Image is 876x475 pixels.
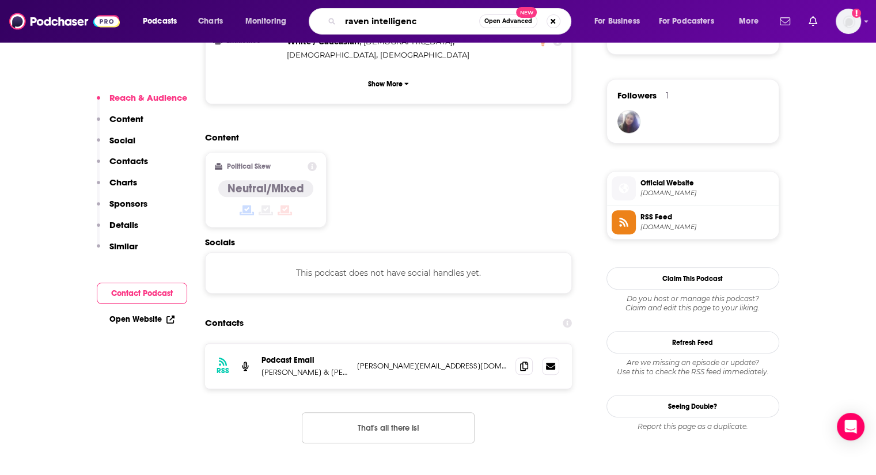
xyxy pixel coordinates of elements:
button: Show profile menu [836,9,861,34]
svg: Add a profile image [852,9,861,18]
button: open menu [651,12,731,31]
button: open menu [586,12,654,31]
h4: Neutral/Mixed [227,181,304,196]
a: Seeing Double? [606,395,779,417]
span: For Business [594,13,640,29]
h2: Political Skew [227,162,271,170]
p: Charts [109,177,137,188]
button: open menu [237,12,301,31]
span: Charts [198,13,223,29]
a: Open Website [109,314,175,324]
span: New [516,7,537,18]
button: Contacts [97,155,148,177]
button: Similar [97,241,138,262]
a: Show notifications dropdown [804,12,822,31]
button: Open AdvancedNew [479,14,537,28]
p: Contacts [109,155,148,166]
span: Followers [617,90,657,101]
span: Open Advanced [484,18,532,24]
span: For Podcasters [659,13,714,29]
p: Sponsors [109,198,147,209]
h2: Contacts [205,312,244,334]
span: [DEMOGRAPHIC_DATA] [287,50,376,59]
p: Reach & Audience [109,92,187,103]
p: Similar [109,241,138,252]
p: Social [109,135,135,146]
div: Claim and edit this page to your liking. [606,294,779,313]
img: maverickmunia [617,110,640,133]
img: User Profile [836,9,861,34]
img: Podchaser - Follow, Share and Rate Podcasts [9,10,120,32]
span: Do you host or manage this podcast? [606,294,779,303]
button: Charts [97,177,137,198]
span: , [287,48,378,62]
h3: Ethnicities [215,37,282,45]
button: Reach & Audience [97,92,187,113]
input: Search podcasts, credits, & more... [340,12,479,31]
h2: Socials [205,237,572,248]
button: Content [97,113,143,135]
div: 1 [666,90,669,101]
span: Logged in as patiencebaldacci [836,9,861,34]
h2: Content [205,132,563,143]
a: Official Website[DOMAIN_NAME] [612,176,774,200]
button: Show More [215,73,563,94]
button: Refresh Feed [606,331,779,354]
span: Official Website [640,178,774,188]
button: open menu [731,12,773,31]
span: podcasters.spotify.com [640,189,774,197]
button: open menu [135,12,192,31]
a: RSS Feed[DOMAIN_NAME] [612,210,774,234]
a: Charts [191,12,230,31]
p: Podcast Email [261,355,348,365]
div: This podcast does not have social handles yet. [205,252,572,294]
div: Search podcasts, credits, & more... [320,8,582,35]
p: Details [109,219,138,230]
div: Open Intercom Messenger [837,413,864,440]
a: Show notifications dropdown [775,12,795,31]
div: Are we missing an episode or update? Use this to check the RSS feed immediately. [606,358,779,377]
span: RSS Feed [640,212,774,222]
span: Monitoring [245,13,286,29]
h3: RSS [217,366,229,375]
button: Social [97,135,135,156]
span: White / Caucasian [287,37,359,46]
button: Contact Podcast [97,283,187,304]
p: Content [109,113,143,124]
span: [DEMOGRAPHIC_DATA] [380,50,469,59]
p: [PERSON_NAME] & [PERSON_NAME] & [PERSON_NAME] [261,367,348,377]
p: [PERSON_NAME][EMAIL_ADDRESS][DOMAIN_NAME] [357,361,507,371]
span: anchor.fm [640,223,774,231]
button: Sponsors [97,198,147,219]
p: Show More [368,80,403,88]
span: Podcasts [143,13,177,29]
button: Details [97,219,138,241]
button: Nothing here. [302,412,475,443]
button: Claim This Podcast [606,267,779,290]
span: More [739,13,759,29]
span: [DEMOGRAPHIC_DATA] [363,37,453,46]
div: Report this page as a duplicate. [606,422,779,431]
